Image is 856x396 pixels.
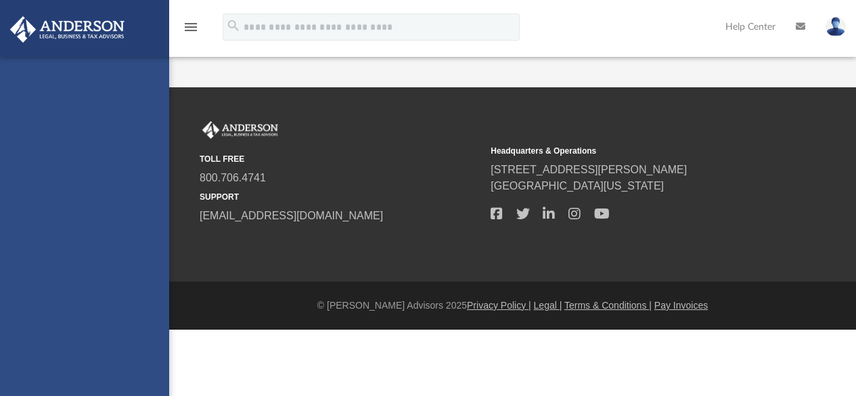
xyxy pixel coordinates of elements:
[226,18,241,33] i: search
[200,210,383,221] a: [EMAIL_ADDRESS][DOMAIN_NAME]
[200,121,281,139] img: Anderson Advisors Platinum Portal
[467,300,531,311] a: Privacy Policy |
[183,26,199,35] a: menu
[491,145,772,157] small: Headquarters & Operations
[491,180,664,192] a: [GEOGRAPHIC_DATA][US_STATE]
[826,17,846,37] img: User Pic
[491,164,687,175] a: [STREET_ADDRESS][PERSON_NAME]
[564,300,652,311] a: Terms & Conditions |
[200,191,481,203] small: SUPPORT
[200,172,266,183] a: 800.706.4741
[534,300,562,311] a: Legal |
[6,16,129,43] img: Anderson Advisors Platinum Portal
[654,300,708,311] a: Pay Invoices
[200,153,481,165] small: TOLL FREE
[169,299,856,313] div: © [PERSON_NAME] Advisors 2025
[183,19,199,35] i: menu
